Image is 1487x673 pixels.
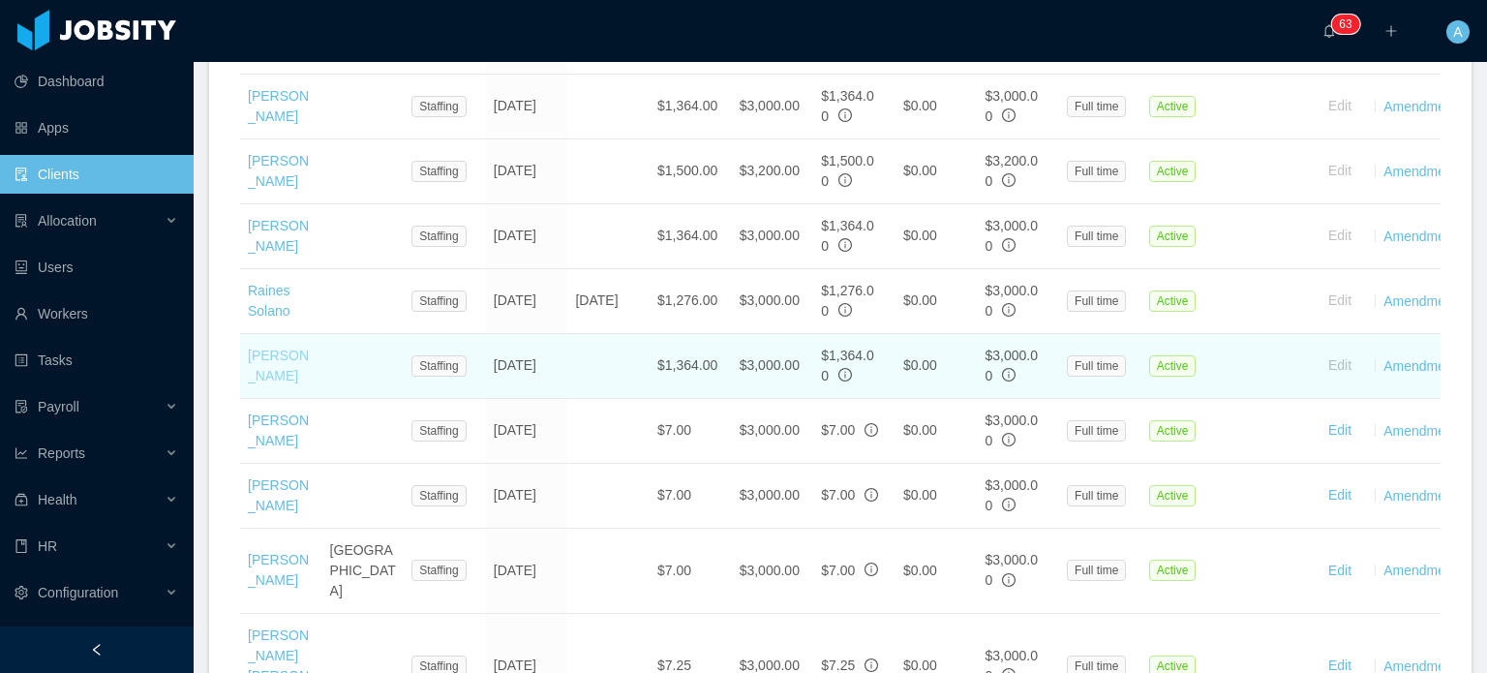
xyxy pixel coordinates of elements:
[985,413,1038,448] span: $3,000.00
[903,98,937,113] span: $0.00
[1149,96,1197,117] span: Active
[1383,292,1463,308] a: Amendments
[821,348,874,383] span: $1,364.00
[38,445,85,461] span: Reports
[15,294,178,333] a: icon: userWorkers
[1383,658,1463,673] a: Amendments
[903,658,937,673] span: $0.00
[411,560,466,581] span: Staffing
[732,399,814,464] td: $3,000.00
[985,88,1038,124] span: $3,000.00
[1328,422,1351,438] a: Edit
[1339,15,1346,34] p: 6
[1383,228,1463,243] a: Amendments
[486,75,568,139] td: [DATE]
[1067,420,1126,442] span: Full time
[650,529,732,614] td: $7.00
[903,228,937,243] span: $0.00
[411,355,466,377] span: Staffing
[732,75,814,139] td: $3,000.00
[1313,351,1367,382] button: Edit
[38,399,79,414] span: Payroll
[1313,156,1367,187] button: Edit
[1383,563,1463,578] a: Amendments
[411,485,466,506] span: Staffing
[985,348,1038,383] span: $3,000.00
[1067,291,1126,312] span: Full time
[650,464,732,529] td: $7.00
[838,368,852,382] span: info-circle
[15,539,28,553] i: icon: book
[15,446,28,460] i: icon: line-chart
[1149,355,1197,377] span: Active
[322,529,405,614] td: [GEOGRAPHIC_DATA]
[1331,15,1359,34] sup: 63
[865,563,878,576] span: info-circle
[1313,221,1367,252] button: Edit
[248,552,309,588] a: [PERSON_NAME]
[486,204,568,269] td: [DATE]
[1322,24,1336,38] i: icon: bell
[732,334,814,399] td: $3,000.00
[486,399,568,464] td: [DATE]
[1313,480,1367,511] button: Edit
[1002,173,1016,187] span: info-circle
[1067,355,1126,377] span: Full time
[1002,498,1016,511] span: info-circle
[865,658,878,672] span: info-circle
[15,214,28,228] i: icon: solution
[486,334,568,399] td: [DATE]
[15,155,178,194] a: icon: auditClients
[650,399,732,464] td: $7.00
[1313,91,1367,122] button: Edit
[650,334,732,399] td: $1,364.00
[903,163,937,178] span: $0.00
[821,563,855,578] span: $7.00
[650,139,732,204] td: $1,500.00
[732,464,814,529] td: $3,000.00
[865,423,878,437] span: info-circle
[1383,422,1463,438] a: Amendments
[821,218,874,254] span: $1,364.00
[1383,487,1463,503] a: Amendments
[1067,96,1126,117] span: Full time
[732,204,814,269] td: $3,000.00
[411,96,466,117] span: Staffing
[985,283,1038,319] span: $3,000.00
[248,477,309,513] a: [PERSON_NAME]
[15,248,178,287] a: icon: robotUsers
[1002,238,1016,252] span: info-circle
[38,492,76,507] span: Health
[1328,487,1351,503] a: Edit
[1149,420,1197,442] span: Active
[1002,303,1016,317] span: info-circle
[486,269,568,334] td: [DATE]
[411,161,466,182] span: Staffing
[903,487,937,503] span: $0.00
[1313,286,1367,317] button: Edit
[1002,368,1016,382] span: info-circle
[567,269,650,334] td: [DATE]
[985,153,1038,189] span: $3,200.00
[486,464,568,529] td: [DATE]
[248,153,309,189] a: [PERSON_NAME]
[1149,560,1197,581] span: Active
[248,413,309,448] a: [PERSON_NAME]
[1149,161,1197,182] span: Active
[15,108,178,147] a: icon: appstoreApps
[1453,20,1462,44] span: A
[1149,291,1197,312] span: Active
[1067,226,1126,247] span: Full time
[838,303,852,317] span: info-circle
[865,488,878,502] span: info-circle
[650,75,732,139] td: $1,364.00
[1328,658,1351,673] a: Edit
[15,62,178,101] a: icon: pie-chartDashboard
[985,218,1038,254] span: $3,000.00
[838,173,852,187] span: info-circle
[1383,98,1463,113] a: Amendments
[821,487,855,503] span: $7.00
[1383,357,1463,373] a: Amendments
[248,348,309,383] a: [PERSON_NAME]
[38,538,57,554] span: HR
